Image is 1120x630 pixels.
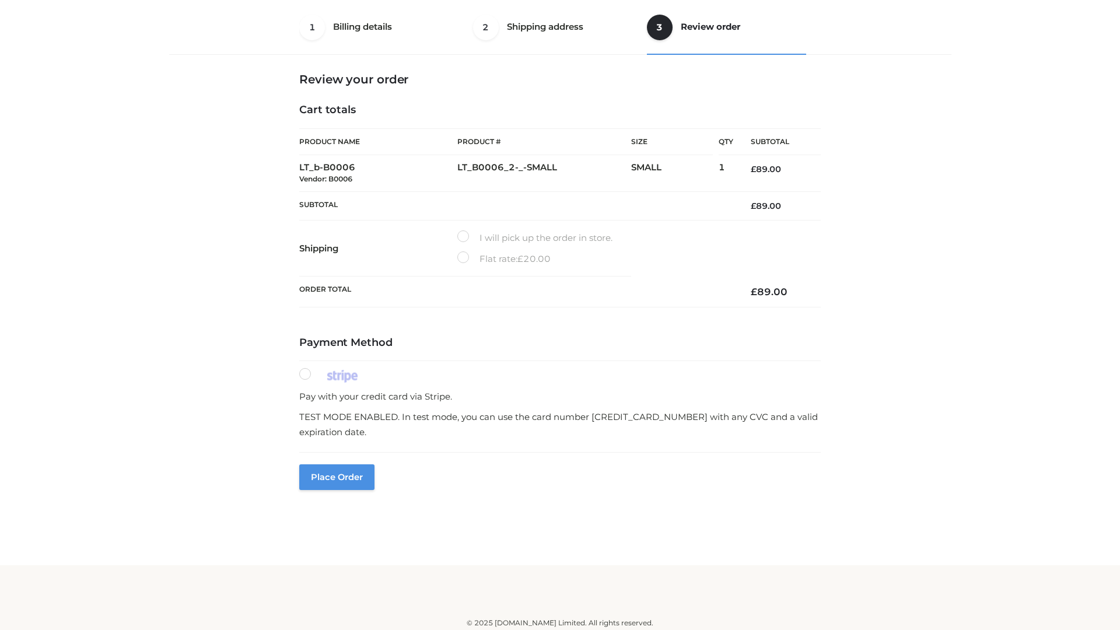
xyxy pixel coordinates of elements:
th: Order Total [299,276,733,307]
span: £ [751,164,756,174]
span: £ [751,201,756,211]
button: Place order [299,464,374,490]
th: Qty [719,128,733,155]
th: Size [631,129,713,155]
h4: Cart totals [299,104,821,117]
h4: Payment Method [299,337,821,349]
td: LT_b-B0006 [299,155,457,192]
label: Flat rate: [457,251,551,267]
small: Vendor: B0006 [299,174,352,183]
p: TEST MODE ENABLED. In test mode, you can use the card number [CREDIT_CARD_NUMBER] with any CVC an... [299,409,821,439]
p: Pay with your credit card via Stripe. [299,389,821,404]
td: LT_B0006_2-_-SMALL [457,155,631,192]
td: 1 [719,155,733,192]
bdi: 89.00 [751,164,781,174]
th: Product Name [299,128,457,155]
span: £ [517,253,523,264]
div: © 2025 [DOMAIN_NAME] Limited. All rights reserved. [173,617,947,629]
span: £ [751,286,757,297]
bdi: 20.00 [517,253,551,264]
th: Product # [457,128,631,155]
label: I will pick up the order in store. [457,230,612,246]
th: Shipping [299,220,457,276]
bdi: 89.00 [751,201,781,211]
th: Subtotal [733,129,821,155]
h3: Review your order [299,72,821,86]
bdi: 89.00 [751,286,787,297]
td: SMALL [631,155,719,192]
th: Subtotal [299,191,733,220]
